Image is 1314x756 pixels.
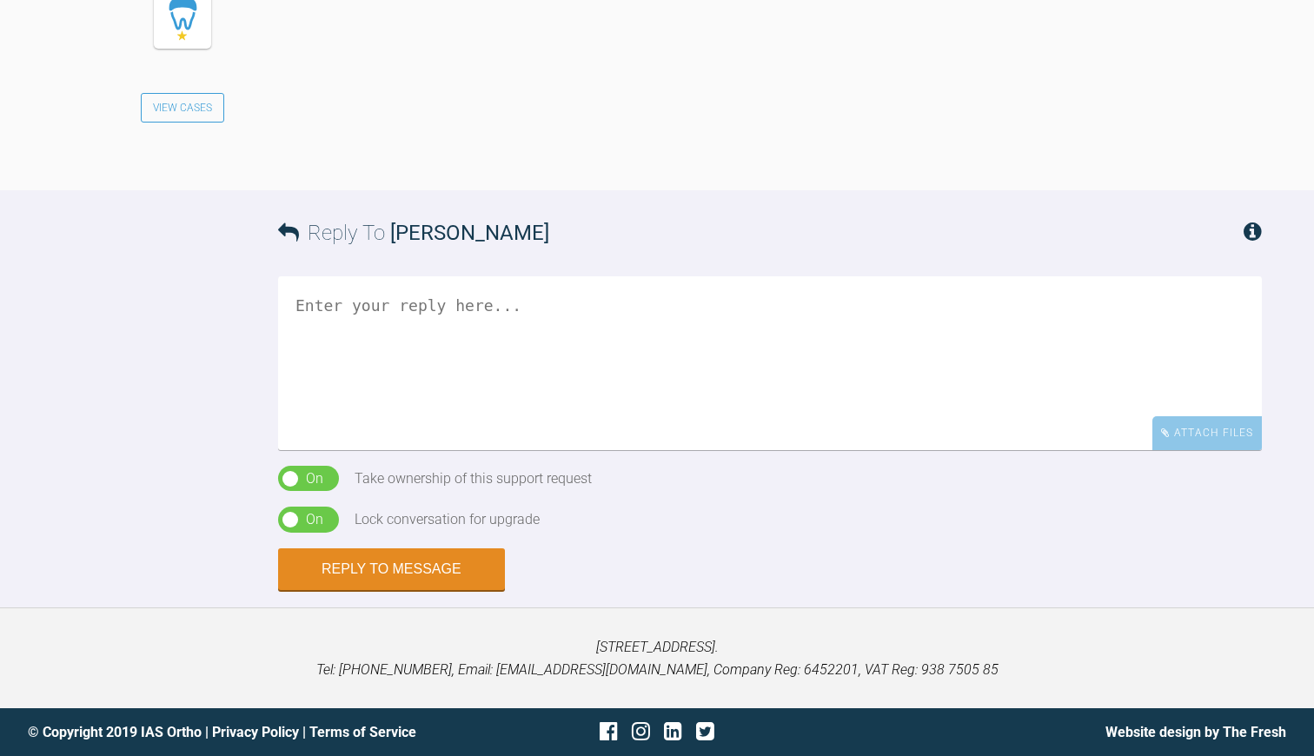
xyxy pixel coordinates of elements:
p: [STREET_ADDRESS]. Tel: [PHONE_NUMBER], Email: [EMAIL_ADDRESS][DOMAIN_NAME], Company Reg: 6452201,... [28,636,1286,680]
div: © Copyright 2019 IAS Ortho | | [28,721,448,744]
div: On [306,468,323,490]
button: Reply to Message [278,548,505,590]
div: Take ownership of this support request [355,468,592,490]
a: View Cases [141,93,224,123]
h3: Reply To [278,216,549,249]
a: Terms of Service [309,724,416,740]
a: Website design by The Fresh [1105,724,1286,740]
div: Attach Files [1152,416,1262,450]
div: On [306,508,323,531]
span: [PERSON_NAME] [390,221,549,245]
a: Privacy Policy [212,724,299,740]
div: Lock conversation for upgrade [355,508,540,531]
